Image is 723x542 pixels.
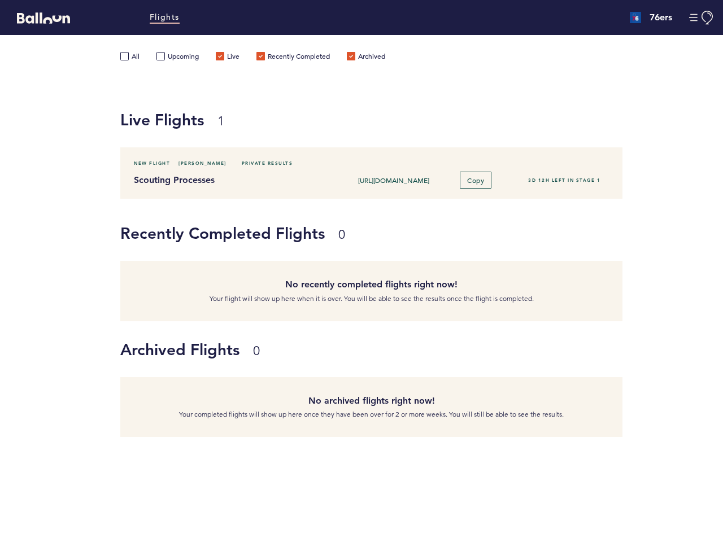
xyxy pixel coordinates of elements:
p: Your flight will show up here when it is over. You will be able to see the results once the fligh... [129,293,614,304]
label: Recently Completed [256,52,330,63]
h4: 76ers [650,11,672,24]
small: 0 [338,227,345,242]
a: Flights [150,11,180,24]
span: [PERSON_NAME] [178,158,227,169]
label: Live [216,52,239,63]
a: Balloon [8,11,70,23]
label: Upcoming [156,52,199,63]
h1: Recently Completed Flights [120,222,614,244]
span: New Flight [134,158,170,169]
svg: Balloon [17,12,70,24]
label: Archived [347,52,385,63]
h4: No archived flights right now! [129,394,614,408]
small: 1 [217,113,224,129]
h1: Archived Flights [120,338,614,361]
button: Copy [460,172,491,189]
label: All [120,52,140,63]
span: 3D 12H left in stage 1 [528,177,600,183]
span: Copy [467,176,484,185]
span: Private Results [235,158,293,169]
h1: Live Flights [120,108,715,131]
h4: No recently completed flights right now! [129,278,614,291]
p: Your completed flights will show up here once they have been over for 2 or more weeks. You will s... [129,409,614,420]
small: 0 [253,343,260,359]
h4: Scouting Processes [134,173,322,187]
button: Manage Account [689,11,715,25]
